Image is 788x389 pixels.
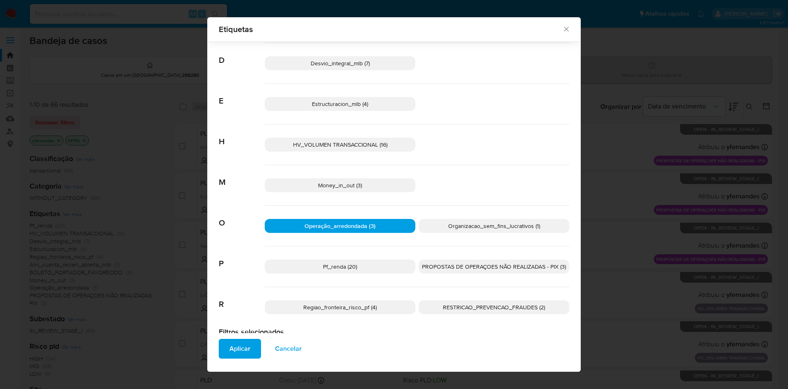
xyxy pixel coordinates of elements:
[265,178,415,192] div: Money_in_out (3)
[448,222,540,230] span: Organizacao_sem_fins_lucrativos (1)
[293,140,387,149] span: HV_VOLUMEN TRANSACCIONAL (16)
[219,327,569,336] h2: Filtros selecionados
[219,124,265,147] span: H
[419,219,569,233] div: Organizacao_sem_fins_lucrativos (1)
[265,56,415,70] div: Desvio_integral_mlb (7)
[562,25,570,32] button: Fechar
[265,97,415,111] div: Estructuracion_mlb (4)
[219,339,261,359] button: Aplicar
[419,260,569,274] div: PROPOSTAS DE OPERAÇOES NÃO REALIZADAS - PIX (3)
[305,222,376,230] span: Operação_arredondada (3)
[264,339,312,359] button: Cancelar
[443,303,545,311] span: RESTRICAO_PREVENCAO_FRAUDES (2)
[219,25,562,33] span: Etiquetas
[265,138,415,152] div: HV_VOLUMEN TRANSACCIONAL (16)
[318,181,362,189] span: Money_in_out (3)
[312,100,368,108] span: Estructuracion_mlb (4)
[219,206,265,228] span: O
[422,262,566,271] span: PROPOSTAS DE OPERAÇOES NÃO REALIZADAS - PIX (3)
[219,165,265,187] span: M
[265,219,415,233] div: Operação_arredondada (3)
[229,340,250,358] span: Aplicar
[265,260,415,274] div: Pf_renda (20)
[219,43,265,65] span: D
[265,300,415,314] div: Regiao_fronteira_risco_pf (4)
[219,246,265,269] span: P
[275,340,302,358] span: Cancelar
[303,303,377,311] span: Regiao_fronteira_risco_pf (4)
[323,262,357,271] span: Pf_renda (20)
[219,287,265,309] span: R
[419,300,569,314] div: RESTRICAO_PREVENCAO_FRAUDES (2)
[311,59,370,67] span: Desvio_integral_mlb (7)
[219,84,265,106] span: E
